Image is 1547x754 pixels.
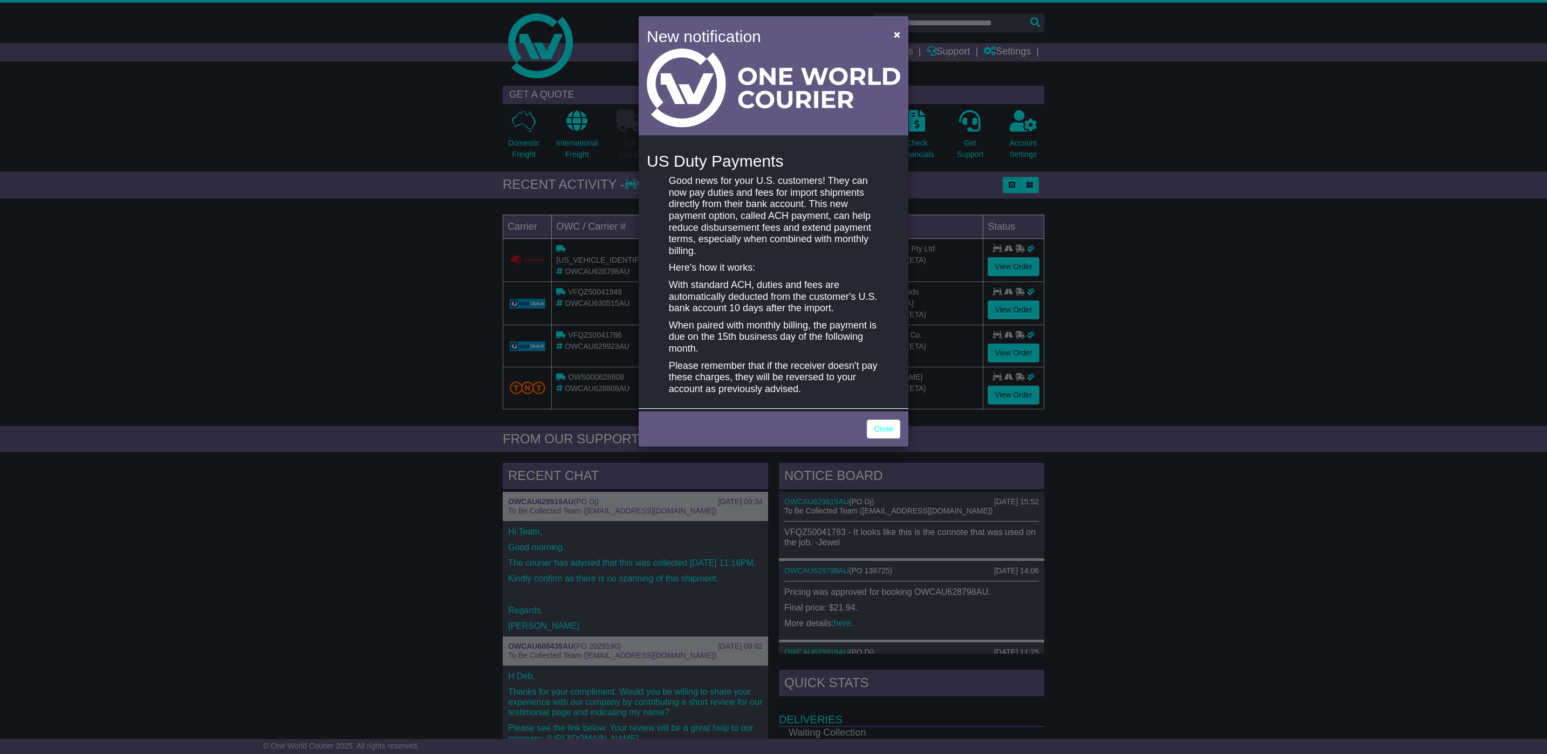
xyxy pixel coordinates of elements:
p: Good news for your U.S. customers! They can now pay duties and fees for import shipments directly... [669,175,878,257]
p: Please remember that if the receiver doesn't pay these charges, they will be reversed to your acc... [669,360,878,395]
p: With standard ACH, duties and fees are automatically deducted from the customer's U.S. bank accou... [669,279,878,314]
h4: New notification [647,24,878,49]
h4: US Duty Payments [647,152,900,170]
span: × [894,28,900,40]
img: Light [647,49,900,127]
p: When paired with monthly billing, the payment is due on the 15th business day of the following mo... [669,320,878,355]
button: Close [888,23,906,45]
p: Here's how it works: [669,262,878,274]
a: Close [867,420,900,438]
